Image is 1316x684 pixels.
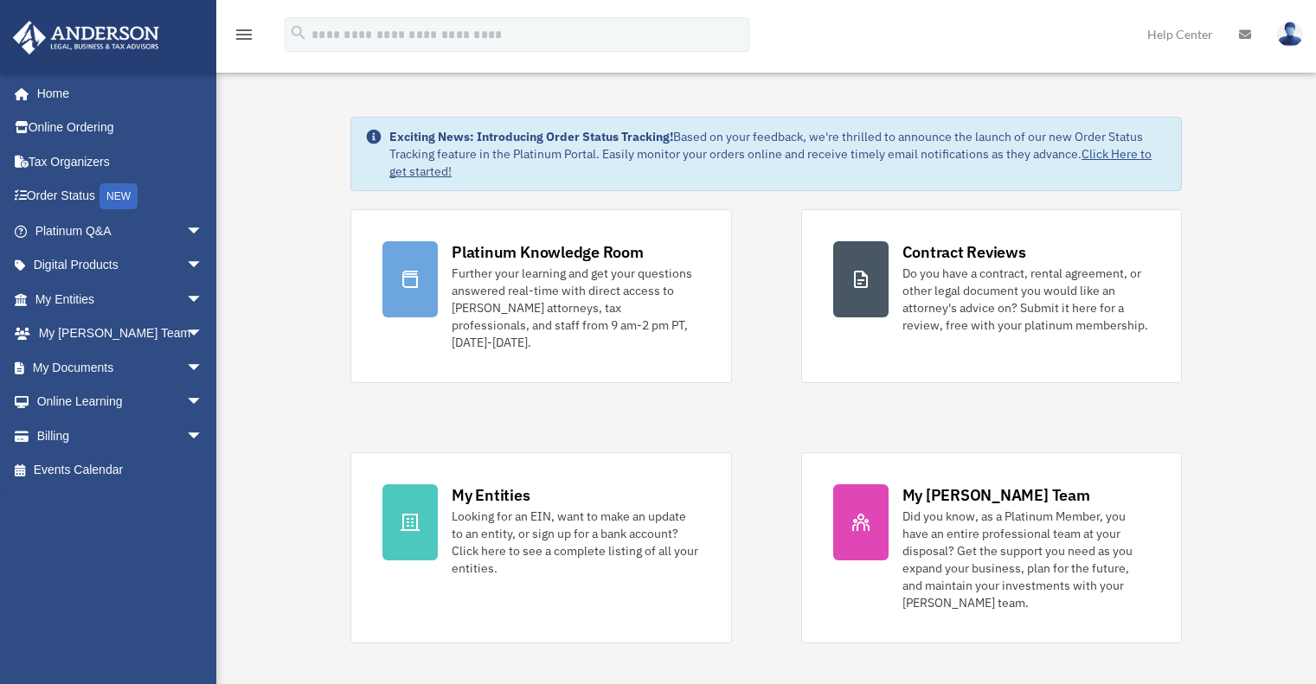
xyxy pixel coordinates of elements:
[12,282,229,316] a: My Entitiesarrow_drop_down
[186,282,221,317] span: arrow_drop_down
[902,241,1026,263] div: Contract Reviews
[234,30,254,45] a: menu
[452,241,644,263] div: Platinum Knowledge Room
[12,144,229,179] a: Tax Organizers
[452,265,699,351] div: Further your learning and get your questions answered real-time with direct access to [PERSON_NAM...
[12,214,229,248] a: Platinum Q&Aarrow_drop_down
[902,265,1150,334] div: Do you have a contract, rental agreement, or other legal document you would like an attorney's ad...
[902,484,1090,506] div: My [PERSON_NAME] Team
[12,248,229,283] a: Digital Productsarrow_drop_down
[12,179,229,214] a: Order StatusNEW
[186,248,221,284] span: arrow_drop_down
[186,214,221,249] span: arrow_drop_down
[100,183,138,209] div: NEW
[234,24,254,45] i: menu
[8,21,164,54] img: Anderson Advisors Platinum Portal
[389,146,1152,179] a: Click Here to get started!
[389,129,673,144] strong: Exciting News: Introducing Order Status Tracking!
[186,316,221,352] span: arrow_drop_down
[801,209,1182,383] a: Contract Reviews Do you have a contract, rental agreement, or other legal document you would like...
[186,350,221,386] span: arrow_drop_down
[350,209,731,383] a: Platinum Knowledge Room Further your learning and get your questions answered real-time with dire...
[452,484,530,506] div: My Entities
[12,385,229,419] a: Online Learningarrow_drop_down
[186,385,221,420] span: arrow_drop_down
[289,23,308,42] i: search
[186,419,221,454] span: arrow_drop_down
[12,76,221,111] a: Home
[12,316,229,351] a: My [PERSON_NAME] Teamarrow_drop_down
[12,350,229,385] a: My Documentsarrow_drop_down
[801,452,1182,643] a: My [PERSON_NAME] Team Did you know, as a Platinum Member, you have an entire professional team at...
[12,453,229,488] a: Events Calendar
[12,419,229,453] a: Billingarrow_drop_down
[12,111,229,145] a: Online Ordering
[1277,22,1303,47] img: User Pic
[389,128,1167,180] div: Based on your feedback, we're thrilled to announce the launch of our new Order Status Tracking fe...
[902,508,1150,611] div: Did you know, as a Platinum Member, you have an entire professional team at your disposal? Get th...
[350,452,731,643] a: My Entities Looking for an EIN, want to make an update to an entity, or sign up for a bank accoun...
[452,508,699,577] div: Looking for an EIN, want to make an update to an entity, or sign up for a bank account? Click her...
